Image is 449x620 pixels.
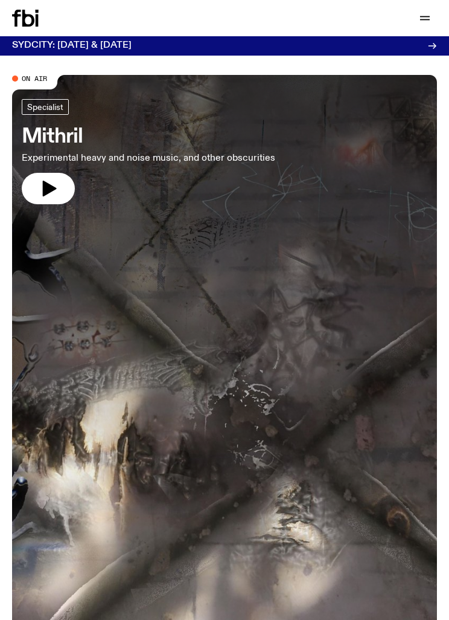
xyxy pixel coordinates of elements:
[22,127,275,146] h3: Mithril
[22,151,275,166] p: Experimental heavy and noise music, and other obscurities
[22,99,69,115] a: Specialist
[22,99,275,204] a: MithrilExperimental heavy and noise music, and other obscurities
[12,41,132,50] h3: SYDCITY: [DATE] & [DATE]
[27,102,63,111] span: Specialist
[22,74,47,82] span: On Air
